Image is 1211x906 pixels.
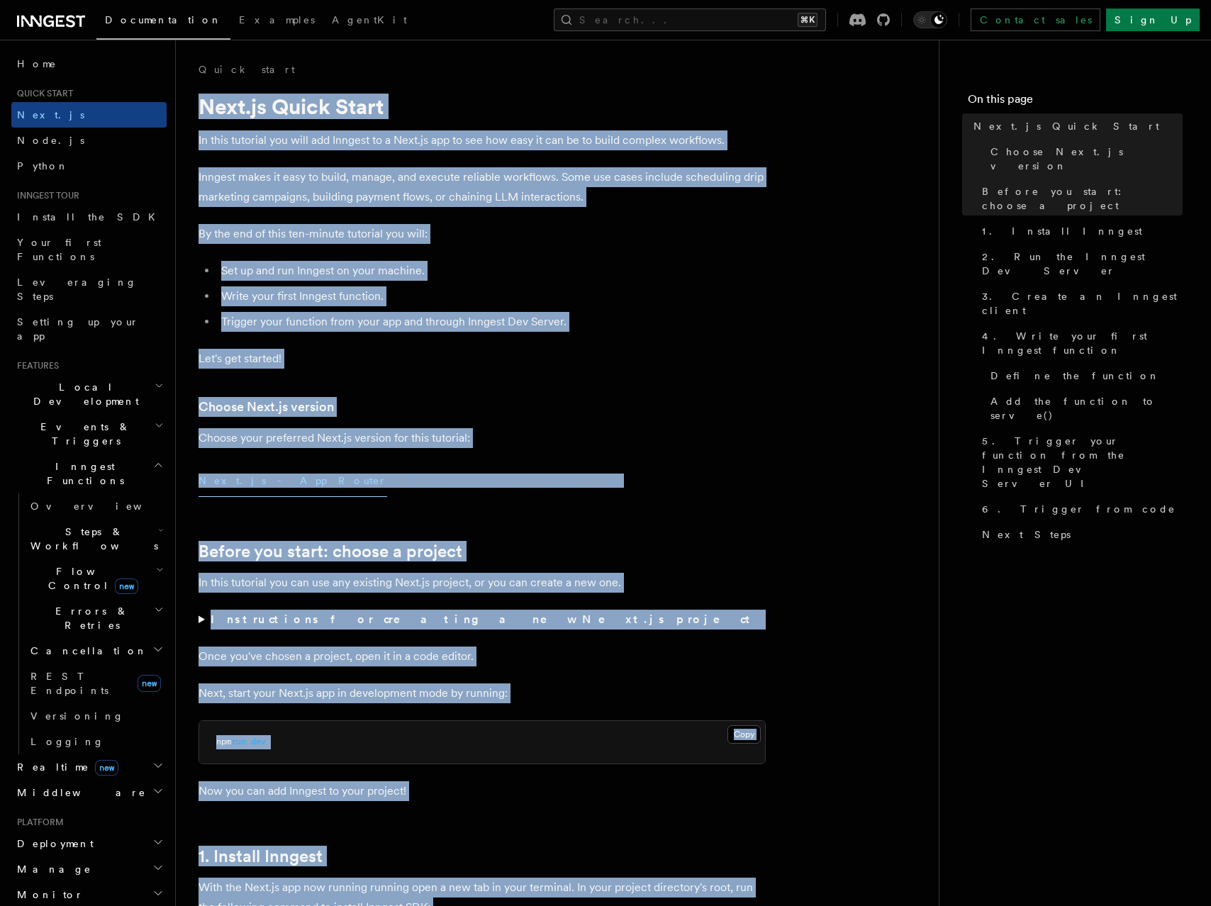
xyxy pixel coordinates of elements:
[199,167,766,207] p: Inngest makes it easy to build, manage, and execute reliable workflows. Some use cases include sc...
[199,349,766,369] p: Let's get started!
[971,9,1100,31] a: Contact sales
[973,119,1159,133] span: Next.js Quick Start
[216,737,231,746] span: npm
[230,4,323,38] a: Examples
[17,135,84,146] span: Node.js
[199,683,766,703] p: Next, start your Next.js app in development mode by running:
[11,780,167,805] button: Middleware
[199,573,766,593] p: In this tutorial you can use any existing Next.js project, or you can create a new one.
[199,224,766,244] p: By the end of this ten-minute tutorial you will:
[217,261,766,281] li: Set up and run Inngest on your machine.
[913,11,947,28] button: Toggle dark mode
[30,500,177,512] span: Overview
[199,647,766,666] p: Once you've chosen a project, open it in a code editor.
[11,817,64,828] span: Platform
[798,13,817,27] kbd: ⌘K
[11,88,73,99] span: Quick start
[976,218,1183,244] a: 1. Install Inngest
[25,519,167,559] button: Steps & Workflows
[11,204,167,230] a: Install the SDK
[17,160,69,172] span: Python
[211,613,756,626] strong: Instructions for creating a new Next.js project
[231,737,246,746] span: run
[199,62,295,77] a: Quick start
[25,664,167,703] a: REST Endpointsnew
[727,725,761,744] button: Copy
[976,284,1183,323] a: 3. Create an Inngest client
[199,781,766,801] p: Now you can add Inngest to your project!
[217,286,766,306] li: Write your first Inngest function.
[976,496,1183,522] a: 6. Trigger from code
[199,542,462,561] a: Before you start: choose a project
[990,369,1160,383] span: Define the function
[982,502,1176,516] span: 6. Trigger from code
[25,598,167,638] button: Errors & Retries
[30,710,124,722] span: Versioning
[17,316,139,342] span: Setting up your app
[95,760,118,776] span: new
[11,454,167,493] button: Inngest Functions
[25,604,154,632] span: Errors & Retries
[11,102,167,128] a: Next.js
[25,644,147,658] span: Cancellation
[985,388,1183,428] a: Add the function to serve()
[11,230,167,269] a: Your first Functions
[199,130,766,150] p: In this tutorial you will add Inngest to a Next.js app to see how easy it can be to build complex...
[199,428,766,448] p: Choose your preferred Next.js version for this tutorial:
[25,729,167,754] a: Logging
[199,846,323,866] a: 1. Install Inngest
[199,94,766,119] h1: Next.js Quick Start
[985,139,1183,179] a: Choose Next.js version
[976,179,1183,218] a: Before you start: choose a project
[25,638,167,664] button: Cancellation
[982,527,1071,542] span: Next Steps
[11,837,94,851] span: Deployment
[17,237,101,262] span: Your first Functions
[138,675,161,692] span: new
[11,380,155,408] span: Local Development
[199,610,766,630] summary: Instructions for creating a new Next.js project
[25,703,167,729] a: Versioning
[11,888,84,902] span: Monitor
[11,459,153,488] span: Inngest Functions
[982,224,1142,238] span: 1. Install Inngest
[17,276,137,302] span: Leveraging Steps
[398,465,613,497] button: Next.js - Pages Router
[982,329,1183,357] span: 4. Write your first Inngest function
[25,564,156,593] span: Flow Control
[17,109,84,121] span: Next.js
[332,14,407,26] span: AgentKit
[11,754,167,780] button: Realtimenew
[199,397,334,417] a: Choose Next.js version
[11,785,146,800] span: Middleware
[11,760,118,774] span: Realtime
[976,522,1183,547] a: Next Steps
[11,153,167,179] a: Python
[985,363,1183,388] a: Define the function
[976,323,1183,363] a: 4. Write your first Inngest function
[11,831,167,856] button: Deployment
[25,493,167,519] a: Overview
[968,113,1183,139] a: Next.js Quick Start
[30,671,108,696] span: REST Endpoints
[11,309,167,349] a: Setting up your app
[11,190,79,201] span: Inngest tour
[25,559,167,598] button: Flow Controlnew
[11,856,167,882] button: Manage
[11,374,167,414] button: Local Development
[990,145,1183,173] span: Choose Next.js version
[251,737,266,746] span: dev
[17,211,164,223] span: Install the SDK
[30,736,104,747] span: Logging
[11,360,59,371] span: Features
[990,394,1183,423] span: Add the function to serve()
[976,244,1183,284] a: 2. Run the Inngest Dev Server
[976,428,1183,496] a: 5. Trigger your function from the Inngest Dev Server UI
[105,14,222,26] span: Documentation
[11,269,167,309] a: Leveraging Steps
[239,14,315,26] span: Examples
[11,128,167,153] a: Node.js
[982,250,1183,278] span: 2. Run the Inngest Dev Server
[11,493,167,754] div: Inngest Functions
[323,4,415,38] a: AgentKit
